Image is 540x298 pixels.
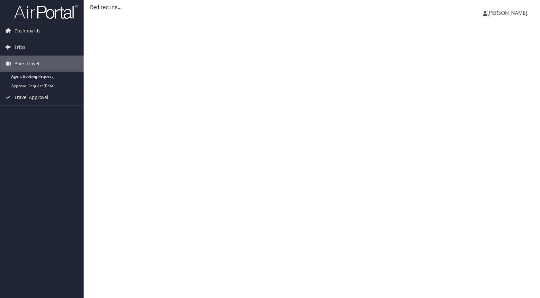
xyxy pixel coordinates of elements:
[90,3,534,11] div: Redirecting...
[14,23,40,39] span: Dashboards
[14,56,39,72] span: Book Travel
[483,3,534,22] a: [PERSON_NAME]
[14,39,25,55] span: Trips
[14,4,78,19] img: airportal-logo.png
[487,9,527,16] span: [PERSON_NAME]
[14,89,48,105] span: Travel Approval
